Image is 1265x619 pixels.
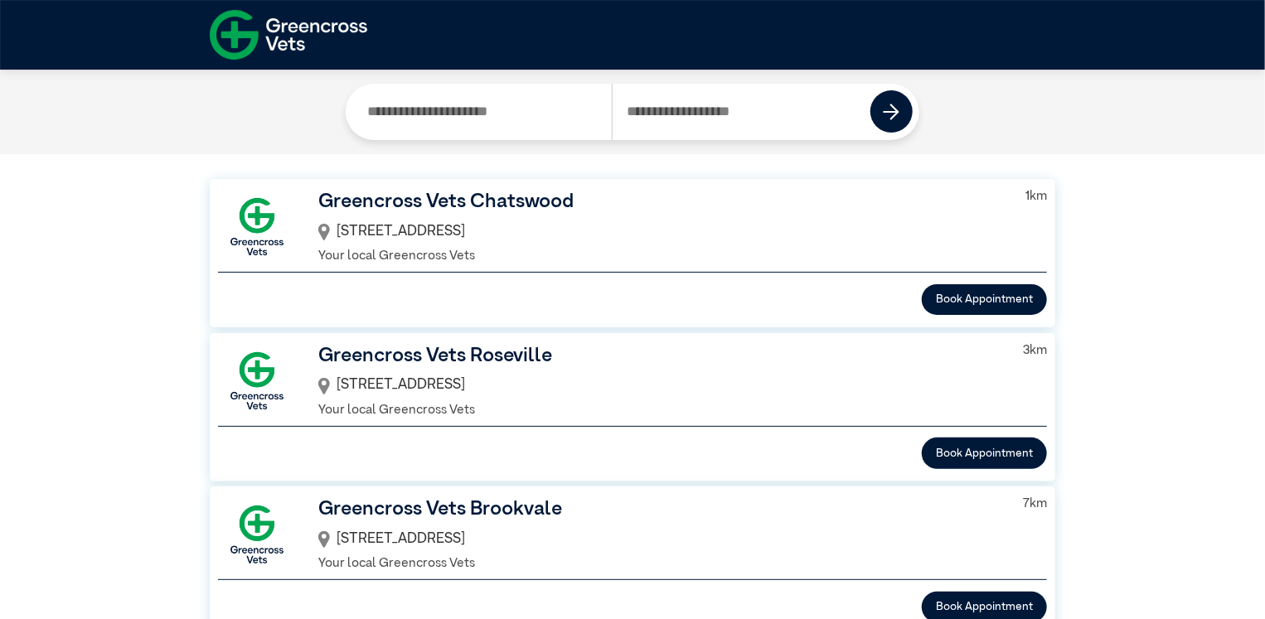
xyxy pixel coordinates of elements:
img: GX-Square.png [218,188,296,266]
div: [STREET_ADDRESS] [318,525,1001,554]
div: [STREET_ADDRESS] [318,217,1003,247]
div: [STREET_ADDRESS] [318,370,1001,400]
h3: Greencross Vets Roseville [318,341,1001,371]
input: Search by Postcode [612,84,871,140]
p: Your local Greencross Vets [318,401,1001,420]
h3: Greencross Vets Brookvale [318,495,1001,525]
img: f-logo [210,4,367,65]
p: Your local Greencross Vets [318,554,1001,573]
button: Book Appointment [922,284,1047,315]
input: Search by Clinic Name [352,84,611,140]
img: GX-Square.png [218,496,296,573]
h3: Greencross Vets Chatswood [318,187,1003,217]
p: 3 km [1023,341,1047,360]
p: 7 km [1023,495,1047,514]
button: Book Appointment [922,438,1047,468]
img: GX-Square.png [218,342,296,420]
p: Your local Greencross Vets [318,247,1003,266]
p: 1 km [1025,187,1047,206]
img: icon-right [883,104,899,120]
